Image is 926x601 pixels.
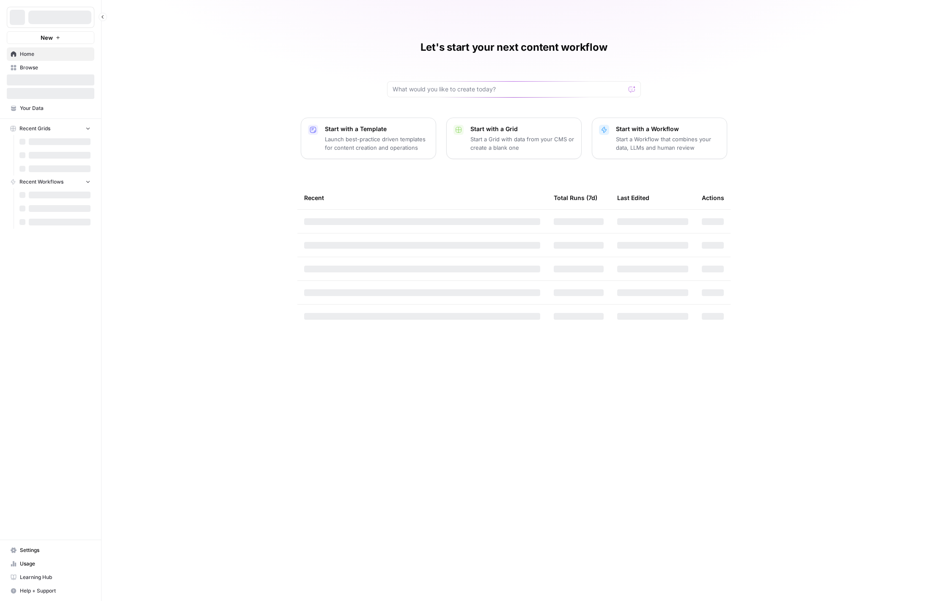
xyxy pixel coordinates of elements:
[20,560,91,568] span: Usage
[7,102,94,115] a: Your Data
[19,178,63,186] span: Recent Workflows
[470,125,574,133] p: Start with a Grid
[304,186,540,209] div: Recent
[7,31,94,44] button: New
[7,176,94,188] button: Recent Workflows
[470,135,574,152] p: Start a Grid with data from your CMS or create a blank one
[325,135,429,152] p: Launch best-practice driven templates for content creation and operations
[7,557,94,571] a: Usage
[446,118,582,159] button: Start with a GridStart a Grid with data from your CMS or create a blank one
[19,125,50,132] span: Recent Grids
[7,61,94,74] a: Browse
[7,47,94,61] a: Home
[20,104,91,112] span: Your Data
[420,41,607,54] h1: Let's start your next content workflow
[325,125,429,133] p: Start with a Template
[7,571,94,584] a: Learning Hub
[393,85,625,93] input: What would you like to create today?
[20,50,91,58] span: Home
[20,574,91,581] span: Learning Hub
[616,135,720,152] p: Start a Workflow that combines your data, LLMs and human review
[41,33,53,42] span: New
[617,186,649,209] div: Last Edited
[20,587,91,595] span: Help + Support
[20,64,91,71] span: Browse
[702,186,724,209] div: Actions
[20,546,91,554] span: Settings
[554,186,597,209] div: Total Runs (7d)
[301,118,436,159] button: Start with a TemplateLaunch best-practice driven templates for content creation and operations
[7,543,94,557] a: Settings
[592,118,727,159] button: Start with a WorkflowStart a Workflow that combines your data, LLMs and human review
[7,122,94,135] button: Recent Grids
[7,584,94,598] button: Help + Support
[616,125,720,133] p: Start with a Workflow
